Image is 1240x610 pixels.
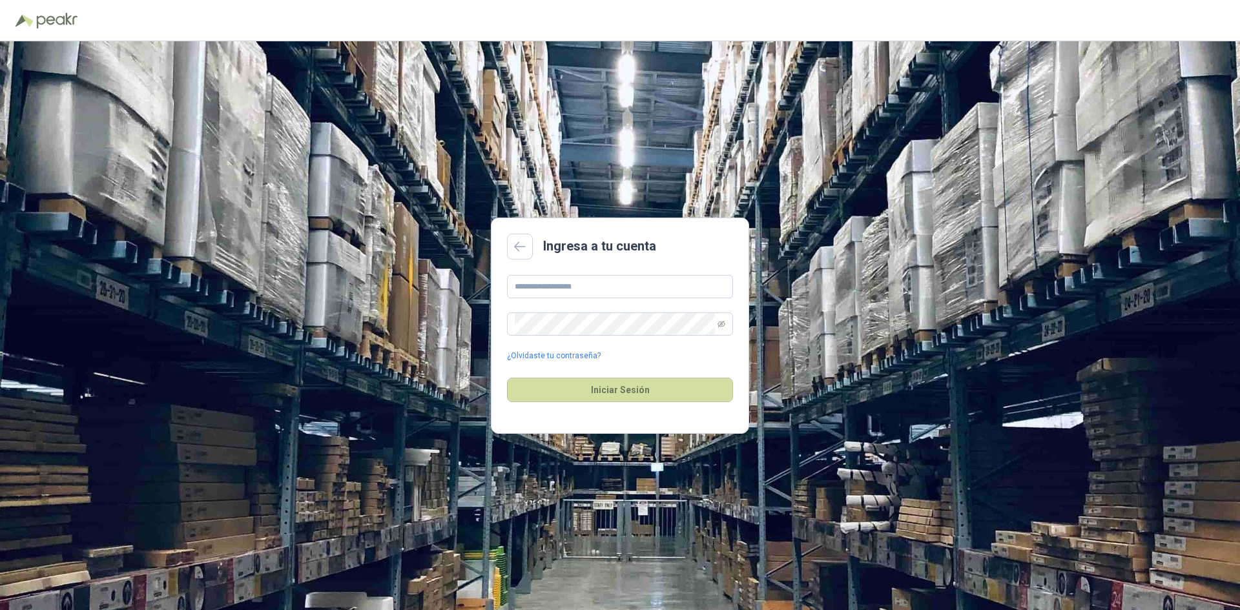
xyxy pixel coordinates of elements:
button: Iniciar Sesión [507,378,733,402]
img: Peakr [36,13,77,28]
img: Logo [15,14,34,27]
a: ¿Olvidaste tu contraseña? [507,350,601,362]
span: eye-invisible [718,320,725,328]
h2: Ingresa a tu cuenta [543,236,656,256]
